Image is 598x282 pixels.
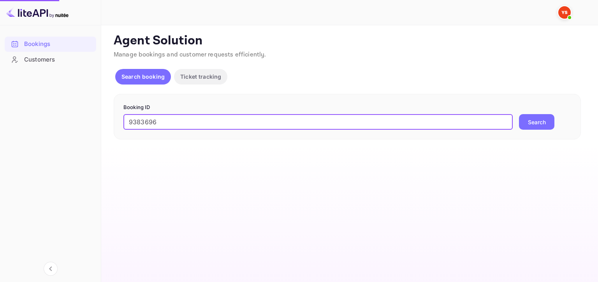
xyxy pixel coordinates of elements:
[5,37,96,52] div: Bookings
[6,6,69,19] img: LiteAPI logo
[123,114,513,130] input: Enter Booking ID (e.g., 63782194)
[5,52,96,67] a: Customers
[114,51,266,59] span: Manage bookings and customer requests efficiently.
[44,262,58,276] button: Collapse navigation
[558,6,571,19] img: Yandex Support
[180,72,221,81] p: Ticket tracking
[5,37,96,51] a: Bookings
[114,33,584,49] p: Agent Solution
[24,40,92,49] div: Bookings
[121,72,165,81] p: Search booking
[24,55,92,64] div: Customers
[519,114,554,130] button: Search
[123,104,571,111] p: Booking ID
